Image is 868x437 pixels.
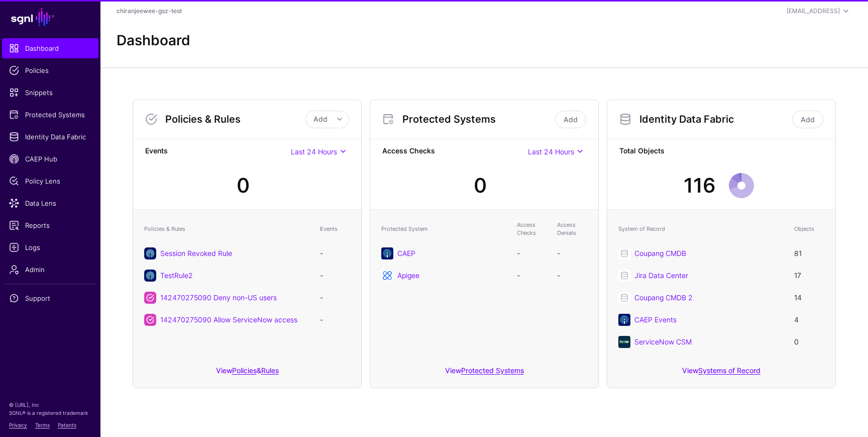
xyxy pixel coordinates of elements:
span: Data Lens [9,198,91,208]
span: Reports [9,220,91,230]
a: Protected Systems [2,105,98,125]
a: Reports [2,215,98,235]
a: Policies [2,60,98,80]
a: Privacy [9,422,27,428]
span: Dashboard [9,43,91,53]
a: Identity Data Fabric [2,127,98,147]
span: Logs [9,242,91,252]
a: Policy Lens [2,171,98,191]
a: Logs [2,237,98,257]
a: Dashboard [2,38,98,58]
a: Snippets [2,82,98,103]
a: Terms [35,422,50,428]
p: SGNL® is a registered trademark [9,409,91,417]
span: CAEP Hub [9,154,91,164]
span: Identity Data Fabric [9,132,91,142]
a: Patents [58,422,76,428]
span: Snippets [9,88,91,98]
a: Admin [2,259,98,280]
span: Policy Lens [9,176,91,186]
span: Support [9,293,91,303]
span: Protected Systems [9,110,91,120]
a: Data Lens [2,193,98,213]
span: Policies [9,65,91,75]
p: © [URL], Inc [9,401,91,409]
a: CAEP Hub [2,149,98,169]
span: Admin [9,265,91,275]
a: SGNL [6,6,94,28]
